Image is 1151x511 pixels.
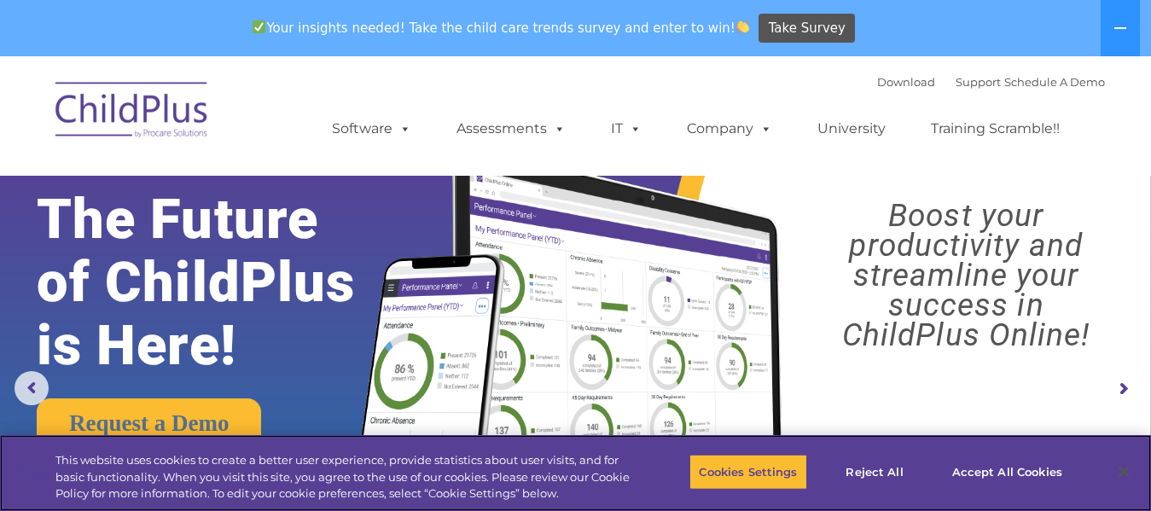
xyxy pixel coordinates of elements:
[55,452,633,502] div: This website uses cookies to create a better user experience, provide statistics about user visit...
[759,14,855,44] a: Take Survey
[1004,75,1105,89] a: Schedule A Demo
[670,112,789,146] a: Company
[769,14,846,44] span: Take Survey
[47,70,218,155] img: ChildPlus by Procare Solutions
[795,200,1136,350] rs-layer: Boost your productivity and streamline your success in ChildPlus Online!
[877,75,1105,89] font: |
[956,75,1001,89] a: Support
[689,454,806,490] button: Cookies Settings
[800,112,903,146] a: University
[736,20,749,33] img: 👏
[439,112,583,146] a: Assessments
[237,113,289,125] span: Last name
[877,75,935,89] a: Download
[37,188,404,377] rs-layer: The Future of ChildPlus is Here!
[315,112,428,146] a: Software
[253,20,265,33] img: ✅
[1105,453,1142,491] button: Close
[822,454,928,490] button: Reject All
[914,112,1077,146] a: Training Scramble!!
[246,11,757,44] span: Your insights needed! Take the child care trends survey and enter to win!
[594,112,659,146] a: IT
[237,183,310,195] span: Phone number
[943,454,1072,490] button: Accept All Cookies
[37,398,261,449] a: Request a Demo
